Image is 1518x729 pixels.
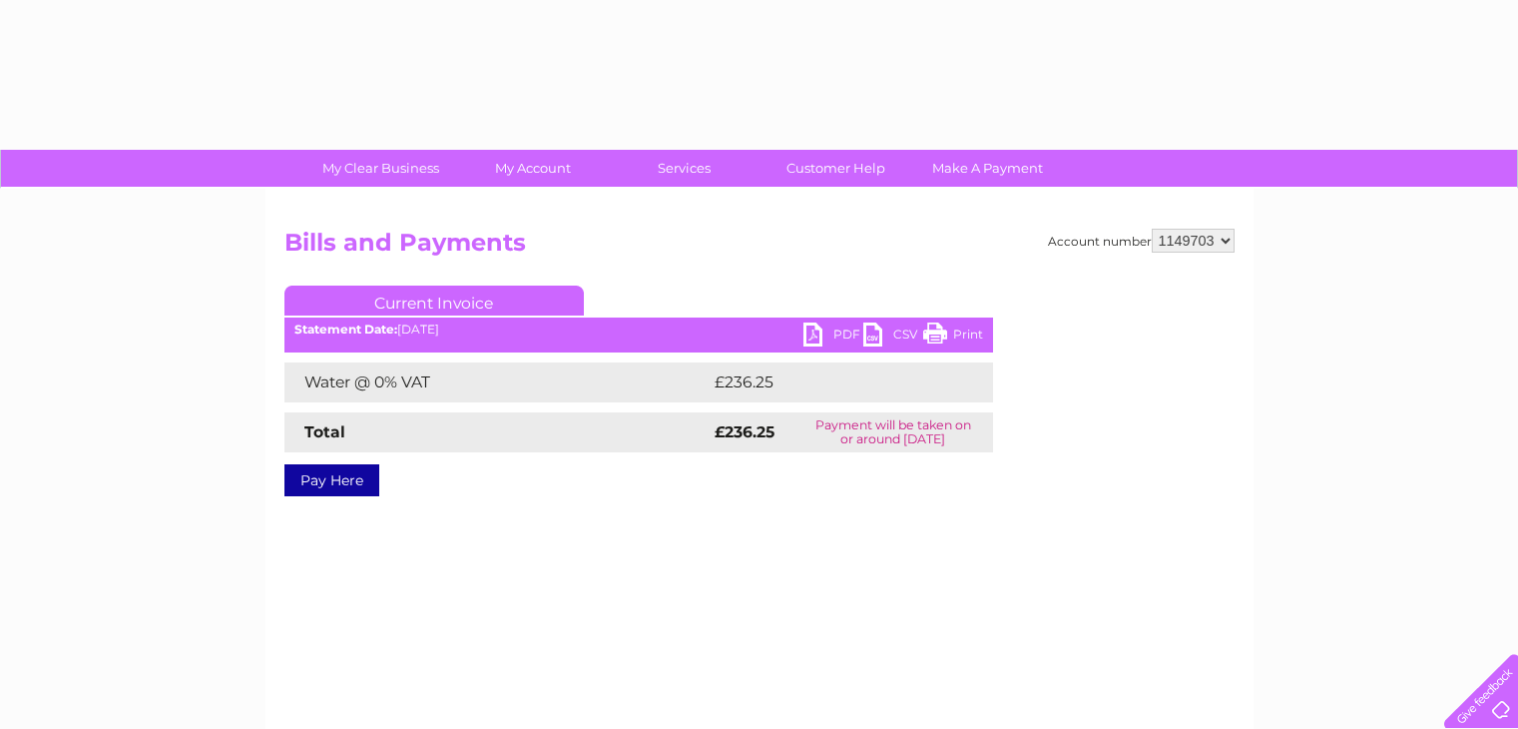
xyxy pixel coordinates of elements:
a: CSV [863,323,923,352]
a: Make A Payment [905,150,1070,187]
div: Account number [1048,229,1235,253]
td: £236.25 [710,363,957,402]
a: Services [602,150,766,187]
div: [DATE] [284,323,993,337]
a: PDF [803,323,863,352]
a: My Clear Business [298,150,463,187]
h2: Bills and Payments [284,229,1235,267]
strong: Total [304,422,345,441]
td: Water @ 0% VAT [284,363,710,402]
a: Customer Help [754,150,918,187]
strong: £236.25 [715,422,774,441]
a: Current Invoice [284,286,584,316]
a: Pay Here [284,464,379,496]
a: My Account [450,150,615,187]
b: Statement Date: [294,322,397,337]
td: Payment will be taken on or around [DATE] [793,412,993,452]
a: Print [923,323,983,352]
